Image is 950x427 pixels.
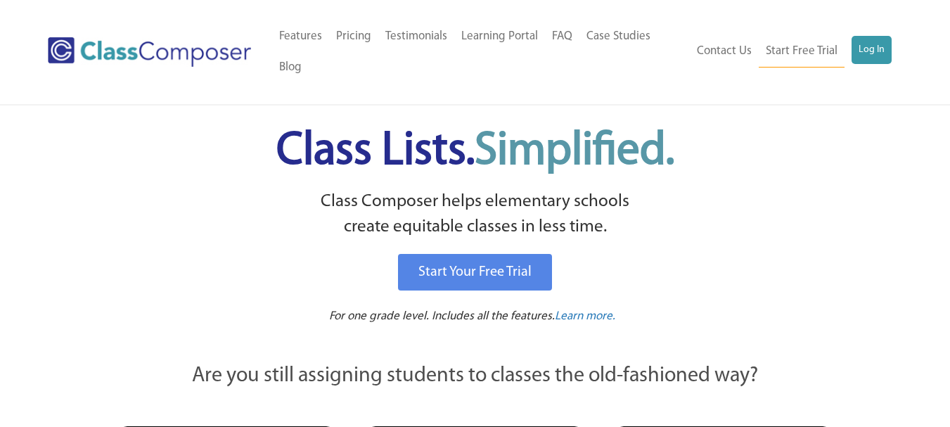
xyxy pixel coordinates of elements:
span: Class Lists. [276,129,674,174]
span: Simplified. [475,129,674,174]
a: Pricing [329,21,378,52]
p: Are you still assigning students to classes the old-fashioned way? [117,361,834,392]
img: Class Composer [48,37,251,67]
span: Start Your Free Trial [418,265,532,279]
a: Contact Us [690,36,759,67]
span: For one grade level. Includes all the features. [329,310,555,322]
span: Learn more. [555,310,615,322]
a: Learning Portal [454,21,545,52]
p: Class Composer helps elementary schools create equitable classes in less time. [115,189,836,241]
a: Learn more. [555,308,615,326]
nav: Header Menu [272,21,689,83]
a: FAQ [545,21,579,52]
nav: Header Menu [688,36,892,68]
a: Blog [272,52,309,83]
a: Start Free Trial [759,36,845,68]
a: Features [272,21,329,52]
a: Testimonials [378,21,454,52]
a: Log In [852,36,892,64]
a: Case Studies [579,21,657,52]
a: Start Your Free Trial [398,254,552,291]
